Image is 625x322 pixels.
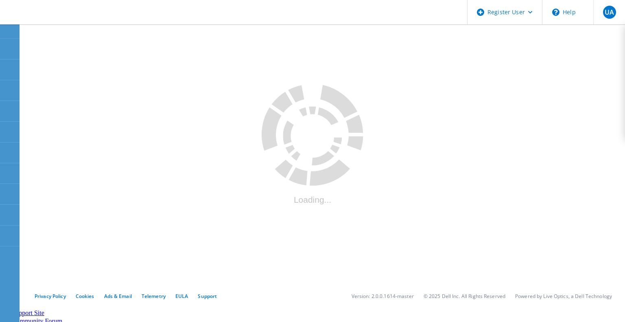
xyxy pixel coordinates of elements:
[262,195,363,205] div: Loading...
[515,293,612,300] li: Powered by Live Optics, a Dell Technology
[605,9,614,15] span: UA
[8,16,96,23] a: Live Optics Dashboard
[352,293,414,300] li: Version: 2.0.0.1614-master
[76,293,94,300] a: Cookies
[142,293,166,300] a: Telemetry
[104,293,132,300] a: Ads & Email
[35,293,66,300] a: Privacy Policy
[552,9,559,16] svg: \n
[198,293,217,300] a: Support
[424,293,505,300] li: © 2025 Dell Inc. All Rights Reserved
[175,293,188,300] a: EULA
[12,309,44,316] a: Support Site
